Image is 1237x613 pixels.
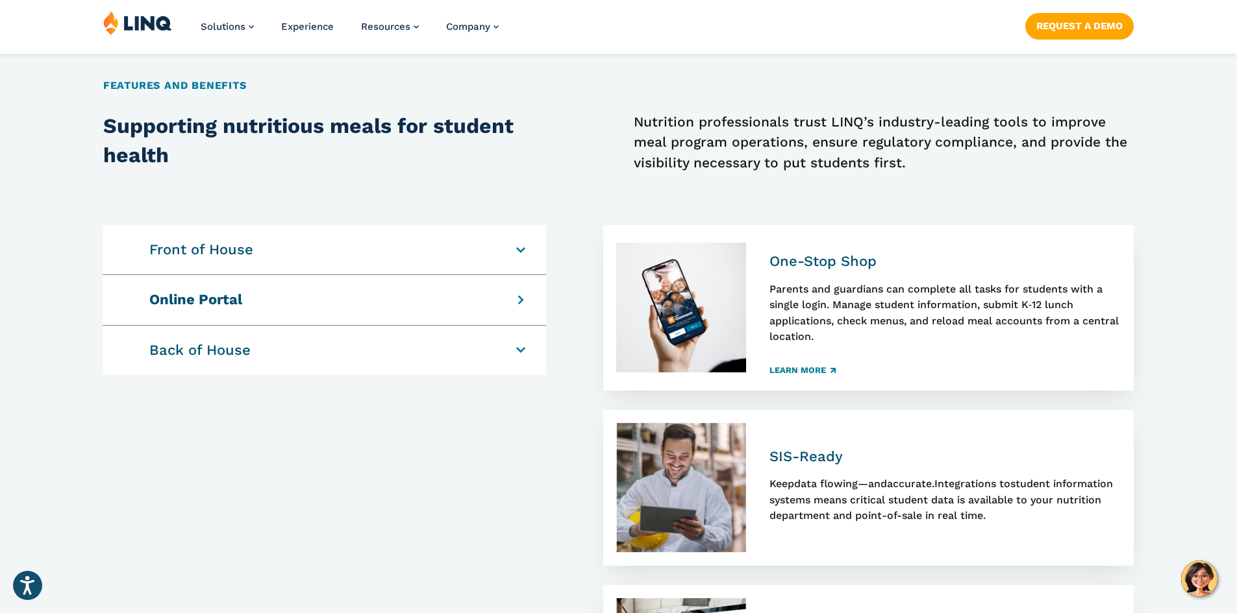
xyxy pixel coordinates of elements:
span: — [858,477,868,490]
a: Request a Demo [1025,13,1134,39]
span: accurate [887,477,932,490]
span: . [932,477,934,490]
h4: Front of House [149,241,486,259]
h4: Online Portal [149,291,486,309]
nav: Button Navigation [1025,10,1134,39]
span: Keep [769,477,794,490]
h4: Back of House [149,341,486,359]
h4: One-Stop Shop [769,252,1121,270]
a: Resources [361,21,419,32]
h2: Supporting nutritious meals for student health [103,112,515,171]
span: to [999,477,1010,490]
span: and [868,477,887,490]
span: Company [446,21,490,32]
a: Solutions [201,21,254,32]
h2: Features and Benefits [103,78,1134,93]
a: Experience [281,21,334,32]
span: Resources [361,21,410,32]
h4: SIS-Ready [769,448,1121,466]
span: Solutions [201,21,245,32]
a: Company [446,21,499,32]
nav: Primary Navigation [201,10,499,53]
p: Nutrition professionals trust LINQ’s industry-leading tools to improve meal program operations, e... [634,112,1134,174]
button: Hello, have a question? Let’s chat. [1181,560,1218,597]
span: Integrations [934,477,996,490]
span: Parents and guardians can complete all tasks for students with a single login. Manage student inf... [769,283,1119,343]
span: data flowing [794,477,858,490]
span: ms means critical student data is available to your nutrition department and point-of-sale in rea... [769,494,1101,522]
a: Learn More [769,366,836,374]
img: LINQ | K‑12 Software [103,10,172,35]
